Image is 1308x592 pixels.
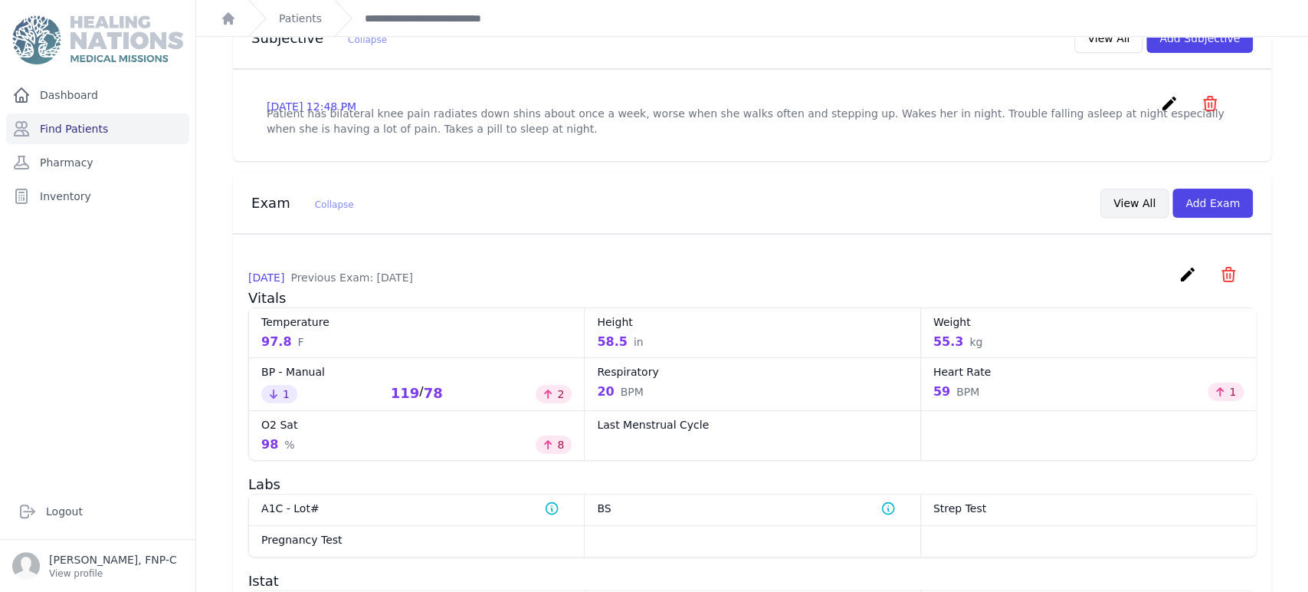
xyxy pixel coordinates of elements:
[597,364,907,380] dt: Respiratory
[1146,24,1253,53] button: Add Subjective
[424,383,443,404] div: 78
[12,552,183,580] a: [PERSON_NAME], FNP-C View profile
[597,383,643,401] div: 20
[248,290,286,306] span: Vitals
[267,99,356,114] p: [DATE] 12:48 PM
[297,334,303,350] span: F
[12,496,183,527] a: Logout
[634,334,644,350] span: in
[933,383,979,401] div: 59
[933,364,1244,380] dt: Heart Rate
[597,333,643,351] div: 58.5
[621,384,644,400] span: BPM
[49,552,177,567] p: [PERSON_NAME], FNP-C
[6,113,189,144] a: Find Patients
[6,80,189,110] a: Dashboard
[261,417,572,432] dt: O2 Sat
[248,270,413,285] p: [DATE]
[1160,101,1182,116] a: create
[348,35,387,45] span: Collapse
[969,334,982,350] span: kg
[1208,383,1244,401] div: 1
[597,314,907,330] dt: Height
[6,181,189,212] a: Inventory
[1100,189,1169,218] button: View All
[6,147,189,178] a: Pharmacy
[1074,24,1142,53] button: View All
[279,11,322,26] a: Patients
[12,15,182,64] img: Medical Missions EMR
[1179,272,1201,287] a: create
[956,384,979,400] span: BPM
[251,29,387,48] h3: Subjective
[536,385,572,403] div: 2
[1172,189,1253,218] button: Add Exam
[251,194,354,212] h3: Exam
[1160,94,1179,113] i: create
[597,417,907,432] dt: Last Menstrual Cycle
[261,385,297,403] div: 1
[261,436,295,454] div: 98
[267,106,1238,136] p: Patient has bilateral knee pain radiates down shins about once a week, worse when she walks often...
[933,333,982,351] div: 55.3
[261,314,572,330] dt: Temperature
[315,199,354,210] span: Collapse
[933,314,1244,330] dt: Weight
[290,271,412,284] span: Previous Exam: [DATE]
[391,383,443,404] div: /
[284,437,294,452] span: %
[248,573,279,589] span: Istat
[261,364,572,380] dt: BP - Manual
[536,436,572,454] div: 8
[261,532,572,548] dt: Pregnancy Test
[261,333,304,351] div: 97.8
[933,501,1244,516] dt: Strep Test
[391,383,420,404] div: 119
[1179,265,1197,284] i: create
[597,501,907,516] dt: BS
[49,567,177,580] p: View profile
[261,501,572,516] dt: A1C - Lot#
[248,476,280,492] span: Labs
